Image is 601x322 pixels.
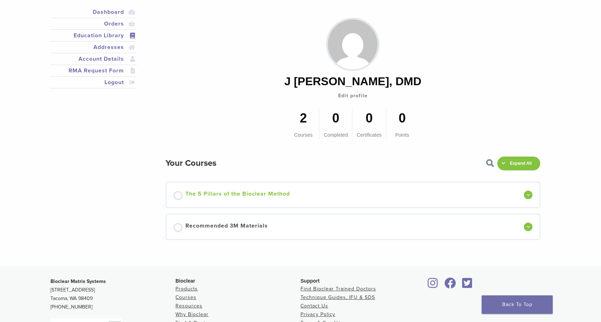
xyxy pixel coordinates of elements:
[185,222,268,232] span: Recommended 3M Materials
[300,278,320,284] span: Support
[426,282,440,289] a: Bioclear
[52,43,135,51] a: Addresses
[482,295,553,314] a: Back To Top
[300,286,376,292] a: Find Bioclear Trained Doctors
[390,109,414,128] strong: 0
[442,282,458,289] a: Bioclear
[324,132,348,138] span: Completed
[52,66,135,75] a: RMA Request Form
[52,31,135,40] a: Education Library
[52,55,135,63] a: Account Details
[175,278,195,284] span: Bioclear
[324,109,348,128] strong: 0
[300,303,328,309] a: Contact Us
[173,222,520,232] a: Recommended 3M Materials
[338,92,368,100] a: Edit profile
[395,132,409,138] span: Points
[300,311,335,317] a: Privacy Policy
[175,294,196,300] a: Courses
[505,161,536,166] span: Expand All
[284,73,421,90] div: J [PERSON_NAME], DMD
[50,277,175,311] p: [STREET_ADDRESS] Tacoma, WA 98409 [PHONE_NUMBER]
[175,286,198,292] a: Products
[357,109,381,128] strong: 0
[52,20,135,28] a: Orders
[175,311,209,317] a: Why Bioclear
[50,278,106,284] strong: Bioclear Matrix Systems
[486,159,498,168] button: Show Courses Search Field
[173,190,520,200] a: The 5 Pillars of the Bioclear Method
[460,282,475,289] a: Bioclear
[166,155,216,172] h3: Your Courses
[294,132,313,138] span: Courses
[300,294,375,300] a: Technique Guides, IFU & SDS
[52,78,135,87] a: Logout
[175,303,202,309] a: Resources
[50,6,137,97] nav: Account pages
[292,109,315,128] strong: 2
[185,190,290,200] span: The 5 Pillars of the Bioclear Method
[52,8,135,16] a: Dashboard
[357,132,381,138] span: Certificates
